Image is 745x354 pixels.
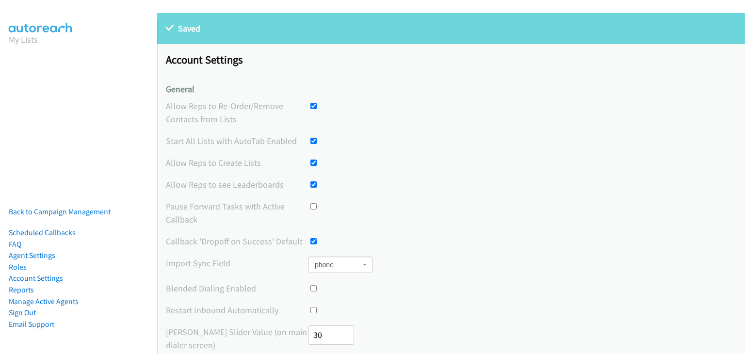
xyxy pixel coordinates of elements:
span: phone [308,257,372,273]
label: [PERSON_NAME] Slider Value (on main dialer screen) [166,325,308,352]
label: Restart Inbound Automatically [166,304,308,317]
label: Pause Forward Tasks with Active Callback [166,200,308,226]
a: Back to Campaign Management [9,207,111,216]
label: Allow Reps to see Leaderboards [166,178,308,191]
label: Callback 'Dropoff on Success' Default [166,235,308,248]
a: Reports [9,285,34,294]
a: Sign Out [9,308,36,317]
a: Scheduled Callbacks [9,228,76,237]
label: Start All Lists with AutoTab Enabled [166,134,308,147]
span: phone [315,260,360,270]
a: My Lists [9,34,38,45]
a: Account Settings [9,274,63,283]
label: Blended Dialing Enabled [166,282,308,295]
label: Import Sync Field [166,257,308,270]
a: Agent Settings [9,251,55,260]
label: Allow Reps to Create Lists [166,156,308,169]
h4: General [166,84,736,95]
a: FAQ [9,240,21,249]
a: Manage Active Agents [9,297,79,306]
label: Allow Reps to Re-Order/Remove Contacts from Lists [166,99,308,126]
p: Saved [166,22,736,35]
h1: Account Settings [166,53,736,66]
a: Email Support [9,320,54,329]
a: Roles [9,262,27,272]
